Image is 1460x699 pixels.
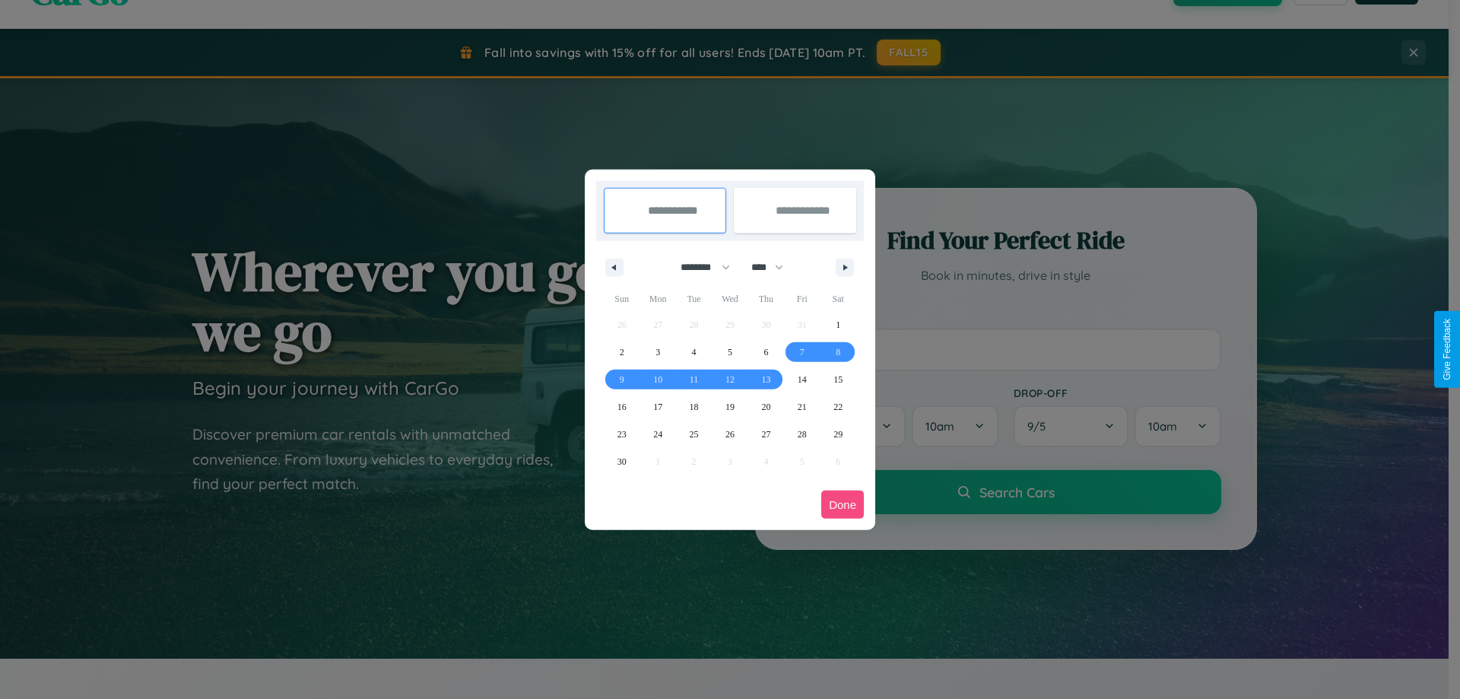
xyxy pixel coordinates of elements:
[620,366,624,393] span: 9
[617,448,627,475] span: 30
[820,311,856,338] button: 1
[617,393,627,421] span: 16
[1442,319,1452,380] div: Give Feedback
[728,338,732,366] span: 5
[676,393,712,421] button: 18
[833,393,843,421] span: 22
[653,366,662,393] span: 10
[653,421,662,448] span: 24
[833,366,843,393] span: 15
[676,287,712,311] span: Tue
[820,287,856,311] span: Sat
[784,366,820,393] button: 14
[763,338,768,366] span: 6
[821,491,864,519] button: Done
[604,338,640,366] button: 2
[820,338,856,366] button: 8
[620,338,624,366] span: 2
[725,366,735,393] span: 12
[784,287,820,311] span: Fri
[640,393,675,421] button: 17
[617,421,627,448] span: 23
[800,338,805,366] span: 7
[784,338,820,366] button: 7
[820,393,856,421] button: 22
[653,393,662,421] span: 17
[784,393,820,421] button: 21
[692,338,697,366] span: 4
[676,421,712,448] button: 25
[761,393,770,421] span: 20
[676,338,712,366] button: 4
[640,421,675,448] button: 24
[640,287,675,311] span: Mon
[748,338,784,366] button: 6
[640,338,675,366] button: 3
[712,338,747,366] button: 5
[748,421,784,448] button: 27
[748,393,784,421] button: 20
[640,366,675,393] button: 10
[725,393,735,421] span: 19
[604,287,640,311] span: Sun
[798,421,807,448] span: 28
[604,448,640,475] button: 30
[712,421,747,448] button: 26
[836,338,840,366] span: 8
[798,366,807,393] span: 14
[712,366,747,393] button: 12
[748,366,784,393] button: 13
[820,366,856,393] button: 15
[655,338,660,366] span: 3
[676,366,712,393] button: 11
[833,421,843,448] span: 29
[690,421,699,448] span: 25
[820,421,856,448] button: 29
[761,366,770,393] span: 13
[604,421,640,448] button: 23
[784,421,820,448] button: 28
[798,393,807,421] span: 21
[604,393,640,421] button: 16
[725,421,735,448] span: 26
[712,393,747,421] button: 19
[604,366,640,393] button: 9
[748,287,784,311] span: Thu
[690,393,699,421] span: 18
[761,421,770,448] span: 27
[712,287,747,311] span: Wed
[690,366,699,393] span: 11
[836,311,840,338] span: 1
